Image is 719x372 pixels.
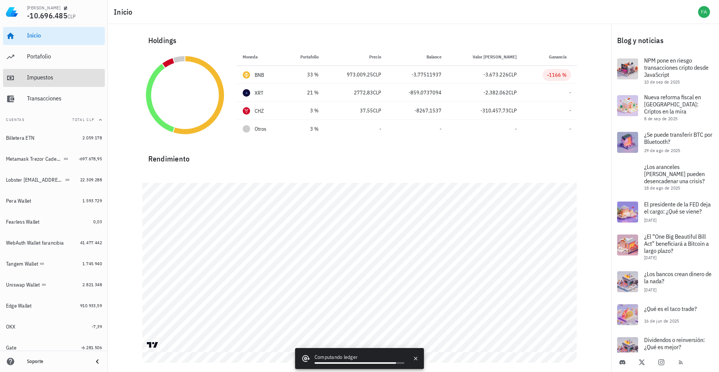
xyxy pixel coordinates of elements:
[644,255,656,260] span: [DATE]
[80,177,102,182] span: 22.309.288
[354,89,373,96] span: 2772,83
[27,359,87,365] div: Soporte
[644,318,679,324] span: 16 de jun de 2025
[67,13,76,20] span: CLP
[483,89,509,96] span: -2.382.062
[146,341,159,348] a: Charting by TradingView
[6,345,16,351] div: Gate
[27,10,67,21] span: -10.696.485
[237,48,284,66] th: Moneda
[3,90,105,108] a: Transacciones
[290,71,319,79] div: 33 %
[3,276,105,294] a: Uniswap Wallet 2.821.348
[290,107,319,115] div: 3 %
[547,71,567,79] div: -1166 %
[93,219,102,224] span: 0,03
[6,303,32,309] div: Edge Wallet
[255,71,264,79] div: BNB
[611,196,719,229] a: El presidente de la FED deja el cargo: ¿Qué se viene? [DATE]
[360,107,373,114] span: 37,55
[255,89,264,97] div: XRT
[644,148,680,153] span: 29 de ago de 2025
[347,71,373,78] span: 973.009,25
[611,28,719,52] div: Blog y noticias
[6,240,64,246] div: WebAuth Wallet farancibia
[611,89,719,126] a: Nueva reforma fiscal en [GEOGRAPHIC_DATA]: Criptos en la mira 8 de sep de 2025
[6,156,62,162] div: Metamask Trezor Cadenas Ethereum, Binance SC,
[3,150,105,168] a: Metamask Trezor Cadenas Ethereum, Binance SC, -697.678,95
[6,219,40,225] div: Fearless Wallet
[142,28,577,52] div: Holdings
[569,125,571,132] span: -
[644,270,712,285] span: ¿Los bancos crean dinero de la nada?
[644,93,701,115] span: Nueva reforma fiscal en [GEOGRAPHIC_DATA]: Criptos en la mira
[373,107,381,114] span: CLP
[480,107,509,114] span: -310.457,73
[644,217,656,223] span: [DATE]
[644,185,680,191] span: 18 de ago de 2025
[509,107,517,114] span: CLP
[27,74,102,81] div: Impuestos
[644,116,677,121] span: 8 de sep de 2025
[3,318,105,336] a: OKX -7,39
[3,297,105,315] a: Edge Wallet 910.933,59
[80,303,102,308] span: 910.933,59
[325,48,387,66] th: Precio
[82,135,102,140] span: 2.059.178
[440,125,442,132] span: -
[255,125,266,133] span: Otros
[644,305,697,312] span: ¿Qué es el taco trade?
[6,282,40,288] div: Uniswap Wallet
[373,71,381,78] span: CLP
[373,89,381,96] span: CLP
[644,163,705,185] span: ¿Los aranceles [PERSON_NAME] pueden desencadenar una crisis?
[6,177,64,183] div: Lobster [EMAIL_ADDRESS][DOMAIN_NAME]
[27,53,102,60] div: Portafolio
[698,6,710,18] div: avatar
[80,240,102,245] span: 41.477.442
[393,107,442,115] div: -8267,1537
[644,233,709,254] span: ¿El “One Big Beautiful Bill Act” beneficiará a Bitcoin a largo plazo?
[644,336,705,351] span: Dividendos o reinversión: ¿Qué es mejor?
[611,126,719,159] a: ¿Se puede transferir BTC por Bluetooth? 29 de ago de 2025
[82,261,102,266] span: 1.745.940
[611,159,719,196] a: ¿Los aranceles [PERSON_NAME] pueden desencadenar una crisis? 18 de ago de 2025
[243,107,250,115] div: CHZ-icon
[611,229,719,265] a: ¿El “One Big Beautiful Bill Act” beneficiará a Bitcoin a largo plazo? [DATE]
[611,265,719,298] a: ¿Los bancos crean dinero de la nada? [DATE]
[611,331,719,364] a: Dividendos o reinversión: ¿Qué es mejor?
[142,147,577,165] div: Rendimiento
[27,5,60,11] div: [PERSON_NAME]
[290,125,319,133] div: 3 %
[3,171,105,189] a: Lobster [EMAIL_ADDRESS][DOMAIN_NAME] 22.309.288
[3,192,105,210] a: Pera Wallet 1.593.729
[27,95,102,102] div: Transacciones
[82,198,102,203] span: 1.593.729
[6,261,38,267] div: Tangem Wallet
[3,255,105,273] a: Tangem Wallet 1.745.940
[6,6,18,18] img: LedgiFi
[290,89,319,97] div: 21 %
[315,353,404,362] div: Computando ledger
[79,156,102,161] span: -697.678,95
[114,6,136,18] h1: Inicio
[569,89,571,96] span: -
[3,69,105,87] a: Impuestos
[393,71,442,79] div: -3,77511937
[509,89,517,96] span: CLP
[611,52,719,89] a: NPM pone en riesgo transacciones cripto desde JavaScript 10 de sep de 2025
[3,27,105,45] a: Inicio
[6,198,31,204] div: Pera Wallet
[284,48,325,66] th: Portafolio
[243,71,250,79] div: BNB-icon
[448,48,523,66] th: Valor [PERSON_NAME]
[644,57,709,78] span: NPM pone en riesgo transacciones cripto desde JavaScript
[644,131,712,145] span: ¿Se puede transferir BTC por Bluetooth?
[569,107,571,114] span: -
[644,287,656,293] span: [DATE]
[3,213,105,231] a: Fearless Wallet 0,03
[3,48,105,66] a: Portafolio
[6,135,34,141] div: Billetera ETN
[72,117,94,122] span: Total CLP
[644,79,680,85] span: 10 de sep de 2025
